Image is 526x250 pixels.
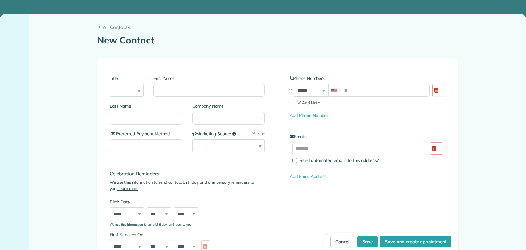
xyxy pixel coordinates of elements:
[300,158,379,163] span: Send automated emails to this address?
[153,75,265,81] label: First Name
[252,131,265,136] a: Manage
[110,232,213,238] label: First Serviced On
[290,174,327,179] a: Add Email Address
[290,75,445,81] label: Phone Numbers
[192,131,265,137] label: Marketing Source
[97,35,458,45] h1: New Contact
[329,84,343,96] div: United States: +1
[287,87,294,93] img: drag_indicator-119b368615184ecde3eda3c64c821f6cf29d3e2b97b89ee44bc31753036683e5.png
[192,103,265,109] label: Company Name
[110,199,213,205] label: Birth Date
[110,131,182,137] label: Preferred Payment Method
[110,171,265,176] h4: Celebration Reminders
[110,103,182,109] label: Last Name
[103,23,458,31] span: All Contacts
[97,23,458,31] a: All Contacts
[110,223,192,226] sub: We use this information to send birthday reminders to you.
[330,236,354,247] a: Cancel
[117,186,138,191] a: Learn more
[297,100,320,105] span: Add Note
[110,75,144,81] label: Title
[290,133,445,140] label: Emails
[380,236,451,247] button: Save and create appointment
[357,236,378,247] button: Save
[290,113,328,118] a: Add Phone Number
[110,179,265,191] p: We use this information to send contact birthday and anniversary reminders to you.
